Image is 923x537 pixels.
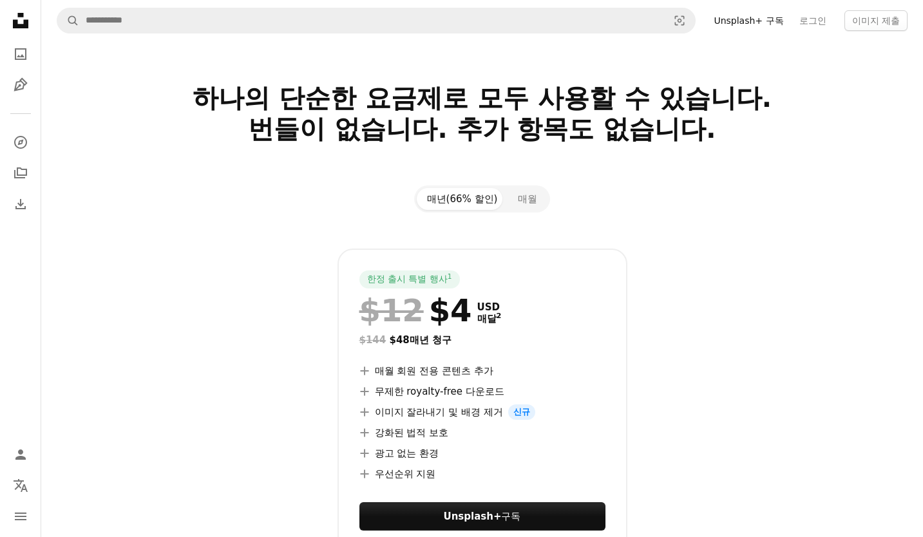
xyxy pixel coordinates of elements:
[445,273,455,286] a: 1
[359,404,605,420] li: 이미지 잘라내기 및 배경 제거
[444,511,502,522] strong: Unsplash+
[8,191,33,217] a: 다운로드 내역
[8,442,33,467] a: 로그인 / 가입
[359,294,424,327] span: $12
[8,8,33,36] a: 홈 — Unsplash
[359,384,605,399] li: 무제한 royalty-free 다운로드
[359,294,472,327] div: $4
[8,129,33,155] a: 탐색
[8,41,33,67] a: 사진
[8,72,33,98] a: 일러스트
[664,8,695,33] button: 시각적 검색
[359,425,605,440] li: 강화된 법적 보호
[477,301,502,313] span: USD
[359,270,460,288] div: 한정 출시 특별 행사
[359,446,605,461] li: 광고 없는 환경
[8,473,33,498] button: 언어
[706,10,791,31] a: Unsplash+ 구독
[508,188,547,210] button: 매월
[359,363,605,379] li: 매월 회원 전용 콘텐츠 추가
[8,504,33,529] button: 메뉴
[497,312,502,320] sup: 2
[844,10,908,31] button: 이미지 제출
[792,10,834,31] a: 로그인
[359,466,605,482] li: 우선순위 지원
[448,272,452,280] sup: 1
[57,8,79,33] button: Unsplash 검색
[494,313,504,325] a: 2
[359,332,605,348] div: $48 매년 청구
[359,334,386,346] span: $144
[417,188,508,210] button: 매년(66% 할인)
[477,313,502,325] span: 매달
[57,8,696,33] form: 사이트 전체에서 이미지 찾기
[359,502,605,531] button: Unsplash+구독
[68,82,897,175] h2: 하나의 단순한 요금제로 모두 사용할 수 있습니다. 번들이 없습니다. 추가 항목도 없습니다.
[8,160,33,186] a: 컬렉션
[508,404,535,420] span: 신규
